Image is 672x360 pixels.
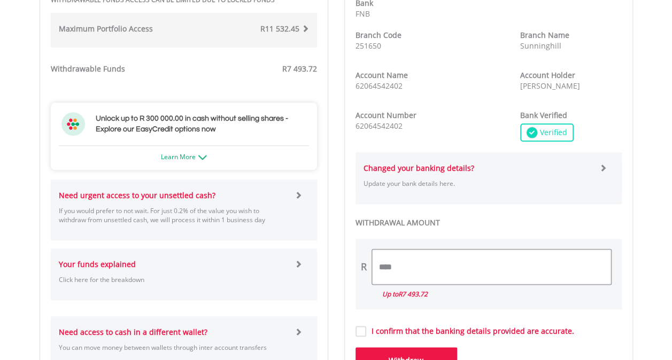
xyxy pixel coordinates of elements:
[59,190,215,200] strong: Need urgent access to your unsettled cash?
[356,121,403,131] span: 62064542402
[537,127,567,138] span: Verified
[382,289,428,299] i: Up to
[161,152,207,161] a: Learn More
[520,81,580,91] span: [PERSON_NAME]
[61,112,85,136] img: ec-flower.svg
[356,81,403,91] span: 62064542402
[198,155,207,160] img: ec-arrow-down.png
[356,110,416,120] strong: Account Number
[59,327,207,337] strong: Need access to cash in a different wallet?
[361,260,367,274] div: R
[59,275,287,284] p: Click here for the breakdown
[356,41,381,51] span: 251650
[520,110,567,120] strong: Bank Verified
[364,163,474,173] strong: Changed your banking details?
[520,41,561,51] span: Sunninghill
[282,64,317,74] span: R7 493.72
[260,24,299,34] span: R11 532.45
[59,259,136,269] strong: Your funds explained
[520,70,575,80] strong: Account Holder
[59,343,287,352] p: You can move money between wallets through inter account transfers
[398,289,428,299] span: R7 493.72
[59,24,153,34] strong: Maximum Portfolio Access
[356,217,622,228] label: WITHDRAWAL AMOUNT
[364,179,592,188] p: Update your bank details here.
[356,30,401,40] strong: Branch Code
[520,30,569,40] strong: Branch Name
[356,70,408,80] strong: Account Name
[356,9,370,19] span: FNB
[366,326,574,336] label: I confirm that the banking details provided are accurate.
[51,64,125,74] strong: Withdrawable Funds
[96,113,306,135] h3: Unlock up to R 300 000.00 in cash without selling shares - Explore our EasyCredit options now
[59,206,287,224] p: If you would prefer to not wait. For just 0.2% of the value you wish to withdraw from unsettled c...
